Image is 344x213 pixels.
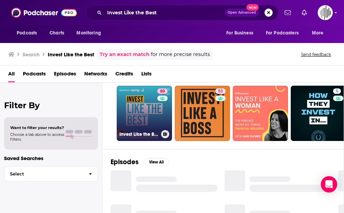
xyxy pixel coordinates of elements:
[117,86,172,141] a: 80Invest Like the Best with [PERSON_NAME]
[299,7,310,18] a: Show notifications dropdown
[157,88,168,94] a: 80
[4,100,98,110] h2: Filter By
[23,68,46,82] a: Podcasts
[218,88,223,95] span: 53
[318,5,333,20] img: User Profile
[225,9,259,17] button: Open AdvancedNew
[119,131,158,137] h3: Invest Like the Best with [PERSON_NAME]
[10,132,64,142] span: Choose a tab above to access filters.
[160,88,165,95] span: 80
[54,68,76,82] a: Episodes
[312,28,324,38] span: More
[333,88,341,94] a: 5
[115,68,133,82] a: Credits
[111,158,139,166] h2: Episodes
[48,51,94,58] h3: Invest Like the Best
[215,88,226,94] a: 53
[4,172,83,176] span: Select
[49,28,64,38] span: Charts
[141,68,152,82] a: Lists
[221,27,262,40] button: open menu
[84,68,107,82] a: Networks
[144,158,169,166] button: View All
[282,7,293,18] a: Show notifications dropdown
[72,27,110,40] button: open menu
[318,5,333,20] button: Show profile menu
[100,51,149,58] a: Try an exact match
[23,51,40,58] h3: Search
[10,125,64,130] span: Want to filter your results?
[299,52,333,57] button: Send feedback
[4,155,98,161] p: Saved Searches
[321,176,337,193] div: Open Intercom Messenger
[318,5,333,20] span: Logged in as gpg2
[4,166,98,182] button: Select
[104,7,225,18] input: Search podcasts, credits, & more...
[86,5,278,20] div: Search podcasts, credits, & more...
[45,27,68,40] a: Charts
[11,6,77,19] img: Podchaser - Follow, Share and Rate Podcasts
[76,28,101,38] span: Monitoring
[266,28,299,38] span: For Podcasters
[151,51,210,58] span: for more precise results
[111,158,169,166] a: EpisodesView All
[8,68,15,82] a: All
[261,27,309,40] button: open menu
[246,4,259,11] span: New
[17,28,37,38] span: Podcasts
[175,86,230,141] a: 53
[336,88,338,95] span: 5
[226,28,253,38] span: For Business
[12,27,46,40] button: open menu
[307,27,332,40] button: open menu
[228,11,256,14] span: Open Advanced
